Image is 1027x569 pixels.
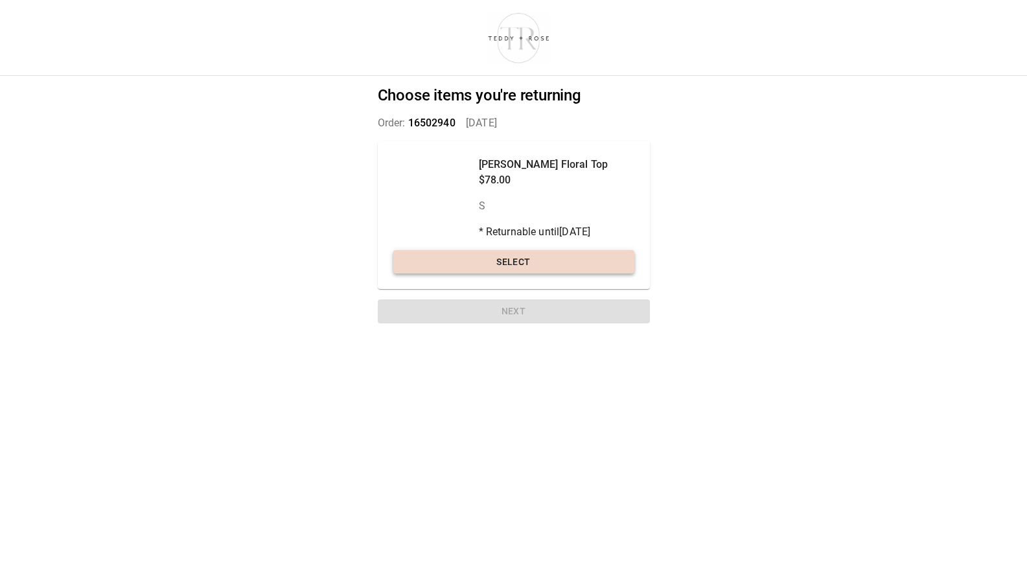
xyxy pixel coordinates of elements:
[479,198,608,214] p: S
[393,250,634,274] button: Select
[479,172,608,188] p: $78.00
[408,117,456,129] span: 16502940
[479,157,608,172] p: [PERSON_NAME] Floral Top
[378,115,650,131] p: Order: [DATE]
[378,86,650,105] h2: Choose items you're returning
[482,10,555,65] img: shop-teddyrose.myshopify.com-d93983e8-e25b-478f-b32e-9430bef33fdd
[479,224,608,240] p: * Returnable until [DATE]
